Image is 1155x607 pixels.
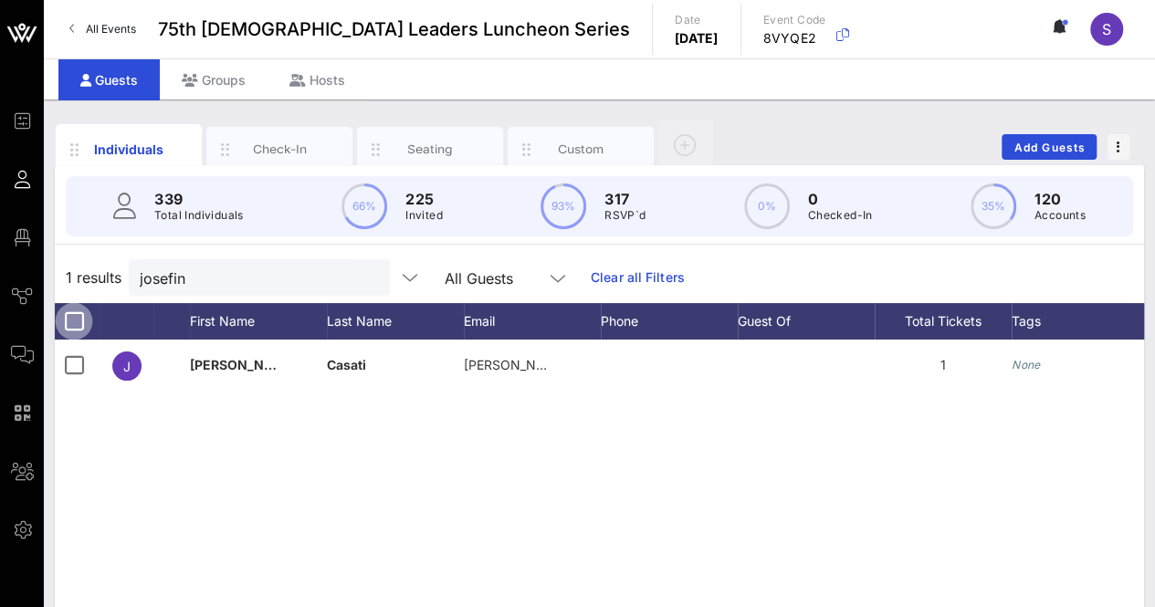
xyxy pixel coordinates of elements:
[1090,13,1123,46] div: S
[58,15,147,44] a: All Events
[1013,141,1086,154] span: Add Guests
[591,267,685,288] a: Clear all Filters
[390,141,471,158] div: Seating
[675,29,719,47] p: [DATE]
[154,206,244,225] p: Total Individuals
[190,357,298,372] span: [PERSON_NAME]
[445,270,513,287] div: All Guests
[604,188,646,210] p: 317
[405,206,443,225] p: Invited
[808,188,873,210] p: 0
[604,206,646,225] p: RSVP`d
[1102,20,1111,38] span: S
[1002,134,1097,160] button: Add Guests
[123,359,131,374] span: J
[875,303,1012,340] div: Total Tickets
[434,259,580,296] div: All Guests
[601,303,738,340] div: Phone
[327,303,464,340] div: Last Name
[1034,188,1086,210] p: 120
[541,141,622,158] div: Custom
[464,303,601,340] div: Email
[89,140,170,159] div: Individuals
[268,59,367,100] div: Hosts
[160,59,268,100] div: Groups
[464,357,789,372] span: [PERSON_NAME][EMAIL_ADDRESS][DOMAIN_NAME]
[154,188,244,210] p: 339
[808,206,873,225] p: Checked-In
[66,267,121,288] span: 1 results
[190,303,327,340] div: First Name
[158,16,630,43] span: 75th [DEMOGRAPHIC_DATA] Leaders Luncheon Series
[738,303,875,340] div: Guest Of
[1034,206,1086,225] p: Accounts
[763,29,826,47] p: 8VYQE2
[239,141,320,158] div: Check-In
[86,22,136,36] span: All Events
[1012,358,1041,372] i: None
[875,340,1012,391] div: 1
[405,188,443,210] p: 225
[763,11,826,29] p: Event Code
[58,59,160,100] div: Guests
[327,357,366,372] span: Casati
[675,11,719,29] p: Date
